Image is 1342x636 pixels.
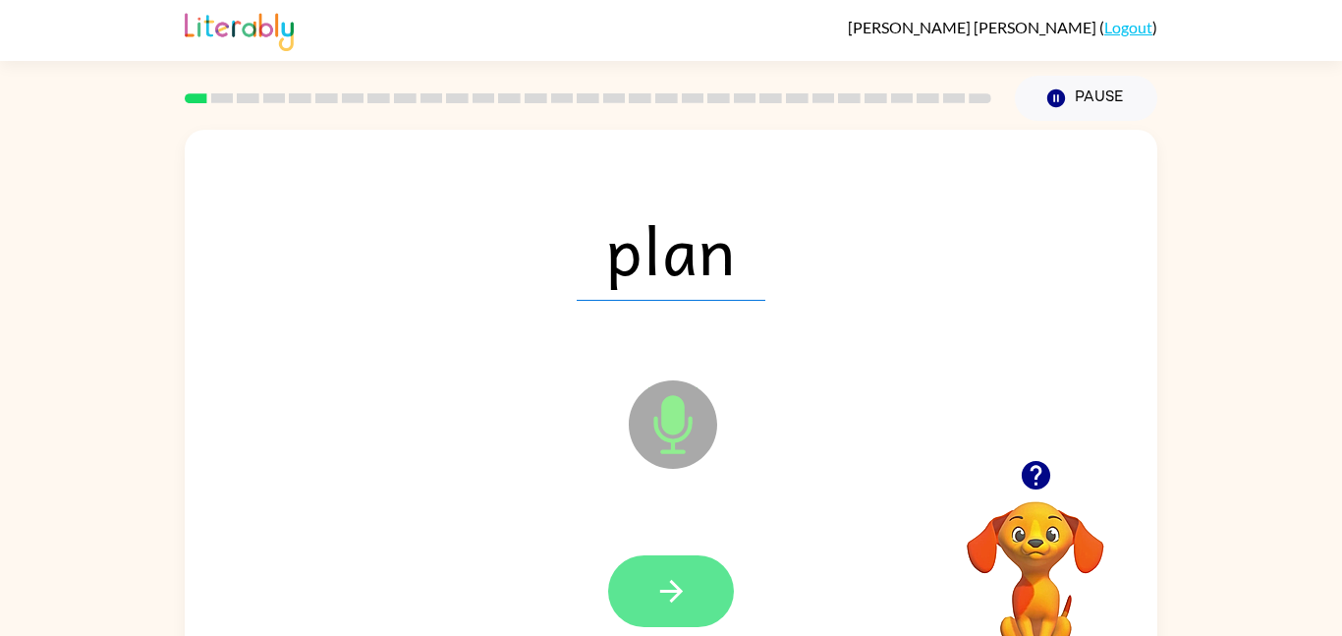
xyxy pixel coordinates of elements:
a: Logout [1104,18,1152,36]
span: plan [577,199,765,301]
div: ( ) [848,18,1157,36]
img: Literably [185,8,294,51]
button: Pause [1015,76,1157,121]
span: [PERSON_NAME] [PERSON_NAME] [848,18,1099,36]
